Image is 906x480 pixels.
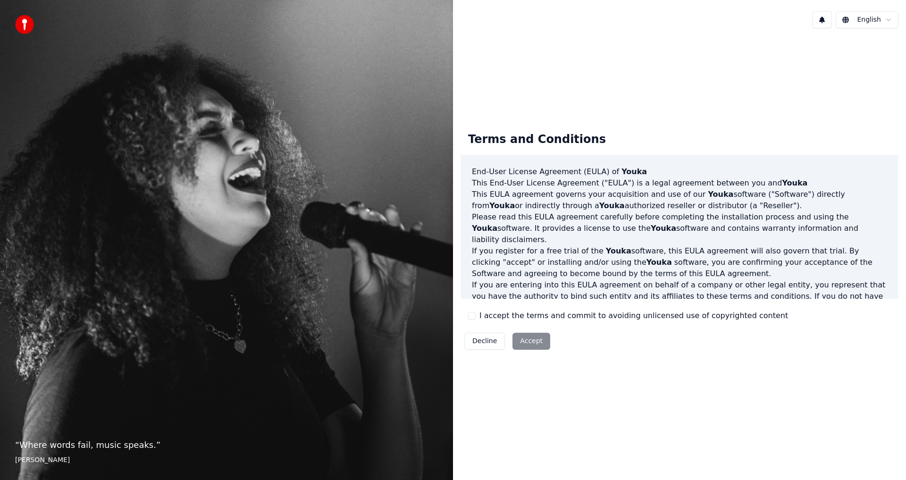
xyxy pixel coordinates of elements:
[472,177,887,189] p: This End-User License Agreement ("EULA") is a legal agreement between you and
[708,190,733,199] span: Youka
[15,15,34,34] img: youka
[782,178,807,187] span: Youka
[461,125,613,155] div: Terms and Conditions
[15,455,438,465] footer: [PERSON_NAME]
[489,201,515,210] span: Youka
[472,224,497,233] span: Youka
[472,166,887,177] h3: End-User License Agreement (EULA) of
[472,211,887,245] p: Please read this EULA agreement carefully before completing the installation process and using th...
[472,279,887,325] p: If you are entering into this EULA agreement on behalf of a company or other legal entity, you re...
[472,245,887,279] p: If you register for a free trial of the software, this EULA agreement will also govern that trial...
[599,201,625,210] span: Youka
[15,438,438,452] p: “ Where words fail, music speaks. ”
[606,246,631,255] span: Youka
[464,333,505,350] button: Decline
[479,310,788,321] label: I accept the terms and commit to avoiding unlicensed use of copyrighted content
[621,167,647,176] span: Youka
[646,258,672,267] span: Youka
[651,224,676,233] span: Youka
[472,189,887,211] p: This EULA agreement governs your acquisition and use of our software ("Software") directly from o...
